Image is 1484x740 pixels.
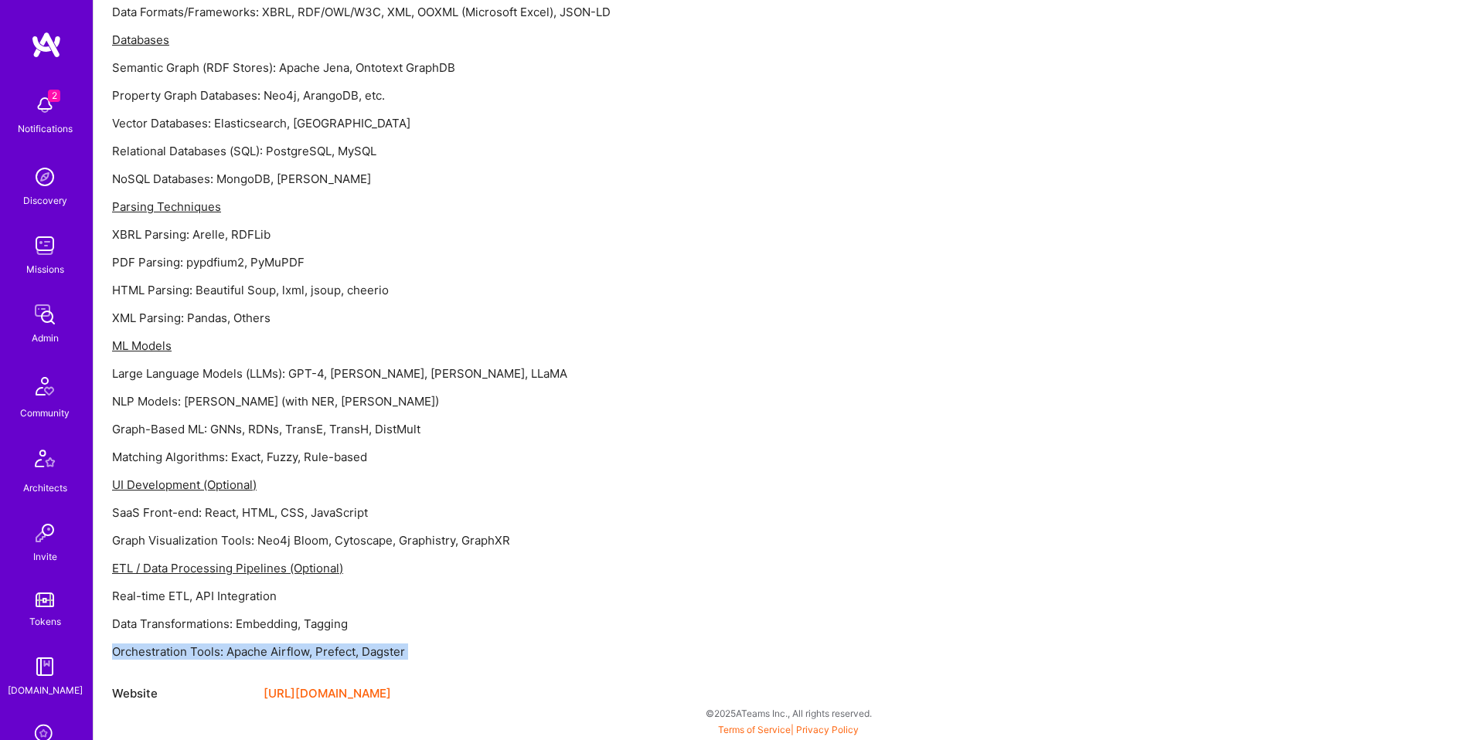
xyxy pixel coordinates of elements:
[112,310,1040,326] p: XML Parsing: Pandas, Others
[26,368,63,405] img: Community
[112,365,1040,382] p: Large Language Models (LLMs): GPT-4, [PERSON_NAME], [PERSON_NAME], LLaMA
[93,694,1484,732] div: © 2025 ATeams Inc., All rights reserved.
[20,405,70,421] div: Community
[718,724,791,735] a: Terms of Service
[48,90,60,102] span: 2
[112,421,1040,437] p: Graph-Based ML: GNNs, RDNs, TransE, TransH, DistMult
[23,192,67,209] div: Discovery
[112,561,343,575] u: ETL / Data Processing Pipelines (Optional)
[112,115,1040,131] p: Vector Databases: Elasticsearch, [GEOGRAPHIC_DATA]
[112,4,1040,20] p: Data Formats/Frameworks: XBRL, RDF/OWL/W3C, XML, OOXML (Microsoft Excel), JSON-LD
[112,588,1040,604] p: Real-time ETL, API Integration
[112,449,1040,465] p: Matching Algorithms: Exact, Fuzzy, Rule-based
[112,338,172,353] u: ML Models
[112,477,257,492] u: UI Development (Optional)
[112,226,1040,243] p: XBRL Parsing: Arelle, RDFLib
[112,616,1040,632] p: Data Transformations: Embedding, Tagging
[29,90,60,121] img: bell
[112,143,1040,159] p: Relational Databases (SQL): PostgreSQL, MySQL
[33,548,57,565] div: Invite
[112,684,251,703] div: Website
[26,261,64,277] div: Missions
[18,121,73,137] div: Notifications
[29,299,60,330] img: admin teamwork
[112,504,1040,521] p: SaaS Front-end: React, HTML, CSS, JavaScript
[112,59,1040,76] p: Semantic Graph (RDF Stores): Apache Jena, Ontotext GraphDB
[29,518,60,548] img: Invite
[29,651,60,682] img: guide book
[112,32,169,47] u: Databases
[112,282,1040,298] p: HTML Parsing: Beautiful Soup, lxml, jsoup, cheerio
[796,724,859,735] a: Privacy Policy
[36,592,54,607] img: tokens
[8,682,83,698] div: [DOMAIN_NAME]
[112,254,1040,270] p: PDF Parsing: pypdfium2, PyMuPDF
[32,330,59,346] div: Admin
[112,199,221,214] u: Parsing Techniques
[29,161,60,192] img: discovery
[31,31,62,59] img: logo
[29,613,61,630] div: Tokens
[112,171,1040,187] p: NoSQL Databases: MongoDB, [PERSON_NAME]
[718,724,859,735] span: |
[26,443,63,480] img: Architects
[29,230,60,261] img: teamwork
[264,684,391,703] a: [URL][DOMAIN_NAME]
[112,532,1040,548] p: Graph Visualization Tools: Neo4j Bloom, Cytoscape, Graphistry, GraphXR
[23,480,67,496] div: Architects
[112,643,1040,660] p: Orchestration Tools: Apache Airflow, Prefect, Dagster
[112,87,1040,104] p: Property Graph Databases: Neo4j, ArangoDB, etc.
[112,393,1040,409] p: NLP Models: [PERSON_NAME] (with NER, [PERSON_NAME])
